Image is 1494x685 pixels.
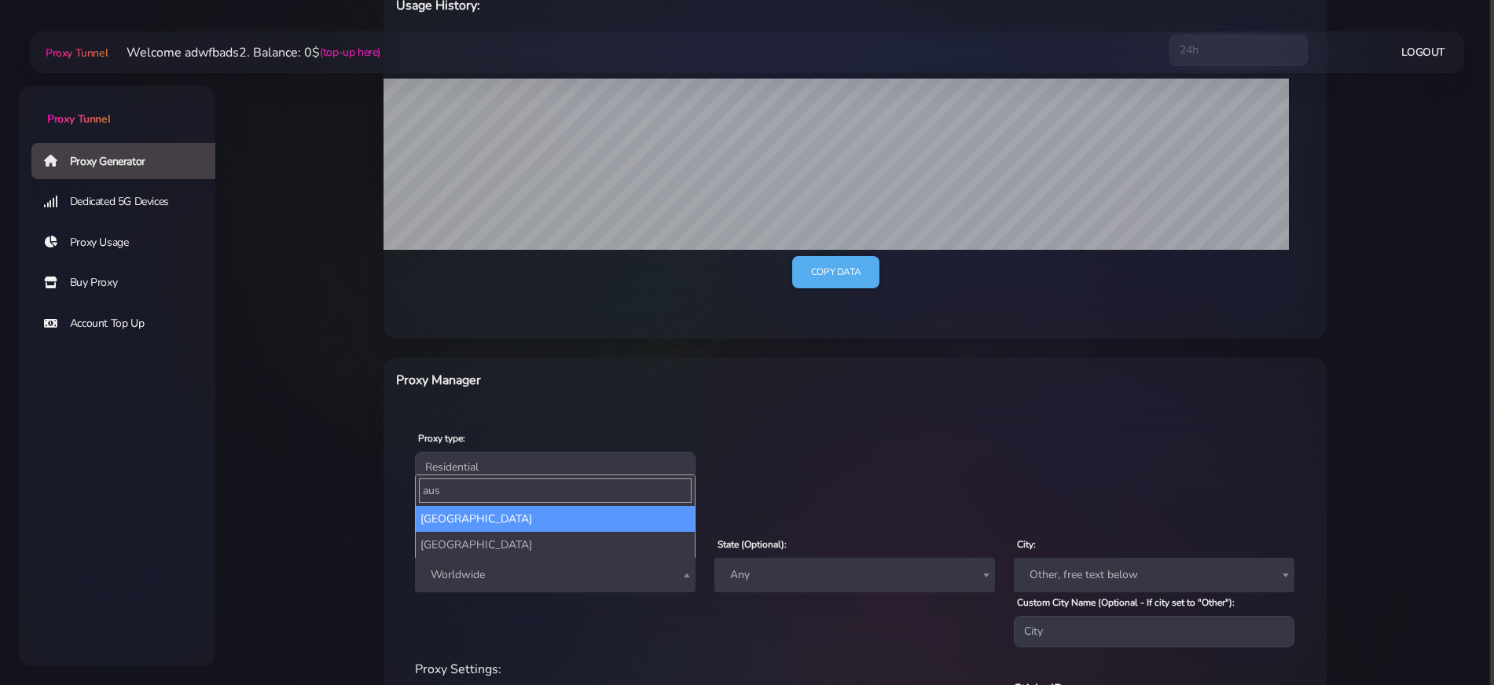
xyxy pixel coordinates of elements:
[31,184,228,220] a: Dedicated 5G Devices
[1262,428,1474,665] iframe: Webchat Widget
[396,370,923,390] h6: Proxy Manager
[419,478,692,503] input: Search
[416,532,695,558] li: [GEOGRAPHIC_DATA]
[724,564,986,586] span: Any
[1014,558,1294,592] span: Other, free text below
[1017,537,1036,551] label: City:
[792,256,879,288] a: Copy data
[718,537,787,551] label: State (Optional):
[424,564,686,586] span: Worldwide
[31,265,228,301] a: Buy Proxy
[19,86,215,127] a: Proxy Tunnel
[1017,595,1235,610] label: Custom City Name (Optional - If city set to "Other"):
[406,660,1305,679] div: Proxy Settings:
[108,43,380,62] li: Welcome adwfbads2. Balance: 0$
[1014,616,1294,647] input: City
[320,44,380,60] a: (top-up here)
[46,46,108,60] span: Proxy Tunnel
[714,558,995,592] span: Any
[418,431,465,445] label: Proxy type:
[415,558,696,592] span: Worldwide
[31,306,228,342] a: Account Top Up
[1023,564,1285,586] span: Other, free text below
[42,40,108,65] a: Proxy Tunnel
[1401,38,1445,67] a: Logout
[406,515,1305,534] div: Location:
[47,112,110,126] span: Proxy Tunnel
[31,225,228,261] a: Proxy Usage
[31,143,228,179] a: Proxy Generator
[416,506,695,532] li: [GEOGRAPHIC_DATA]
